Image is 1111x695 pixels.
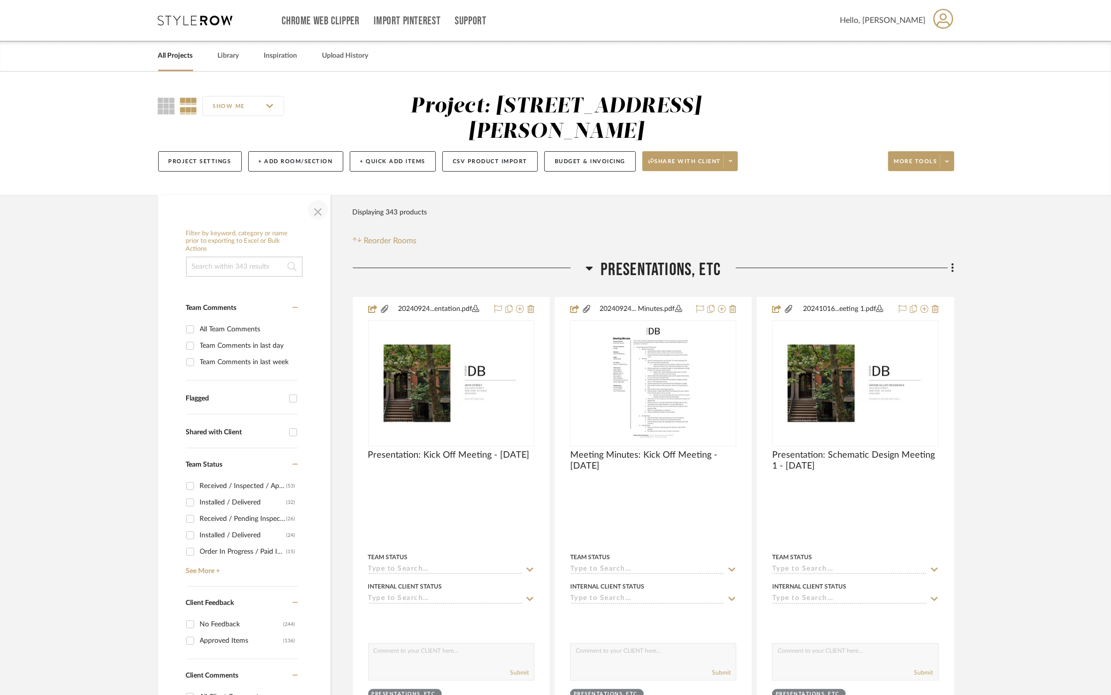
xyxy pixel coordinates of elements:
div: Team Status [772,553,812,562]
div: (244) [284,616,296,632]
div: No Feedback [200,616,284,632]
button: Close [308,200,328,220]
button: CSV Product Import [442,151,538,172]
div: Internal Client Status [368,582,442,591]
span: Meeting Minutes: Kick Off Meeting - [DATE] [570,450,736,472]
div: Internal Client Status [772,582,846,591]
span: Hello, [PERSON_NAME] [840,14,926,26]
div: Approved Items [200,633,284,649]
span: Client Comments [186,672,239,679]
div: (136) [284,633,296,649]
a: Import Pinterest [374,17,440,25]
button: + Add Room/Section [248,151,343,172]
div: Displaying 343 products [353,202,427,222]
input: Type to Search… [368,565,522,575]
div: Installed / Delivered [200,527,287,543]
input: Type to Search… [570,595,724,604]
span: Client Feedback [186,599,234,606]
span: Share with client [648,158,721,173]
div: Project: [STREET_ADDRESS][PERSON_NAME] [411,96,702,142]
button: Share with client [642,151,738,171]
div: Internal Client Status [570,582,644,591]
input: Type to Search… [772,595,926,604]
input: Type to Search… [368,595,522,604]
div: (24) [287,527,296,543]
img: Presentation: Schematic Design Meeting 1 - 10.16.2024 [773,330,937,436]
a: Support [455,17,486,25]
input: Type to Search… [570,565,724,575]
div: Installed / Delivered [200,495,287,510]
button: 20241016...eeting 1.pdf [794,303,892,315]
div: (26) [287,511,296,527]
button: 20240924... Minutes.pdf [592,303,690,315]
h6: Filter by keyword, category or name prior to exporting to Excel or Bulk Actions [186,230,303,253]
button: Reorder Rooms [353,235,417,247]
div: Team Status [570,553,610,562]
button: Budget & Invoicing [544,151,636,172]
div: Team Comments in last week [200,354,296,370]
div: Order In Progress / Paid In Full w/ Freight, No Balance due [200,544,287,560]
button: Submit [712,668,731,677]
a: Inspiration [264,49,298,63]
a: See More + [184,560,298,576]
span: Presentations, ETC [601,259,721,281]
span: Presentation: Schematic Design Meeting 1 - [DATE] [772,450,938,472]
img: Presentation: Kick Off Meeting - 09.24.2024 [369,330,533,436]
div: Shared with Client [186,428,284,437]
div: (15) [287,544,296,560]
div: (32) [287,495,296,510]
img: Meeting Minutes: Kick Off Meeting - 09.24.2024 [606,321,702,446]
div: Team Comments in last day [200,338,296,354]
input: Type to Search… [772,565,926,575]
button: Submit [914,668,933,677]
a: Library [218,49,239,63]
input: Search within 343 results [186,257,303,277]
span: Team Comments [186,304,237,311]
button: More tools [888,151,954,171]
span: Team Status [186,461,223,468]
span: Reorder Rooms [364,235,416,247]
a: All Projects [158,49,193,63]
div: Team Status [368,553,408,562]
div: All Team Comments [200,321,296,337]
span: Presentation: Kick Off Meeting - [DATE] [368,450,530,461]
button: Submit [510,668,529,677]
span: More tools [894,158,937,173]
div: Received / Pending Inspection [200,511,287,527]
a: Chrome Web Clipper [282,17,360,25]
button: + Quick Add Items [350,151,436,172]
div: (53) [287,478,296,494]
a: Upload History [322,49,369,63]
div: Flagged [186,395,284,403]
div: Received / Inspected / Approved [200,478,287,494]
button: 20240924...entation.pdf [390,303,488,315]
button: Project Settings [158,151,242,172]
